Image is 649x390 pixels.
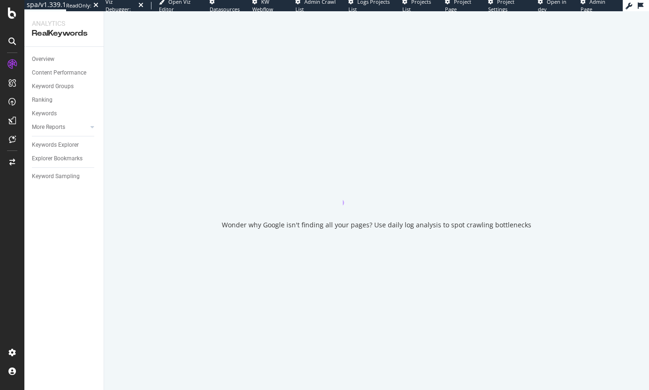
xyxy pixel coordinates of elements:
[32,19,96,28] div: Analytics
[32,172,97,181] a: Keyword Sampling
[32,68,97,78] a: Content Performance
[343,172,410,205] div: animation
[210,6,240,13] span: Datasources
[222,220,531,230] div: Wonder why Google isn't finding all your pages? Use daily log analysis to spot crawling bottlenecks
[32,154,83,164] div: Explorer Bookmarks
[32,95,53,105] div: Ranking
[32,109,57,119] div: Keywords
[32,82,97,91] a: Keyword Groups
[32,28,96,39] div: RealKeywords
[32,109,97,119] a: Keywords
[32,140,79,150] div: Keywords Explorer
[32,54,97,64] a: Overview
[32,172,80,181] div: Keyword Sampling
[32,82,74,91] div: Keyword Groups
[32,122,65,132] div: More Reports
[32,140,97,150] a: Keywords Explorer
[32,154,97,164] a: Explorer Bookmarks
[66,2,91,9] div: ReadOnly:
[32,95,97,105] a: Ranking
[32,54,54,64] div: Overview
[32,122,88,132] a: More Reports
[32,68,86,78] div: Content Performance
